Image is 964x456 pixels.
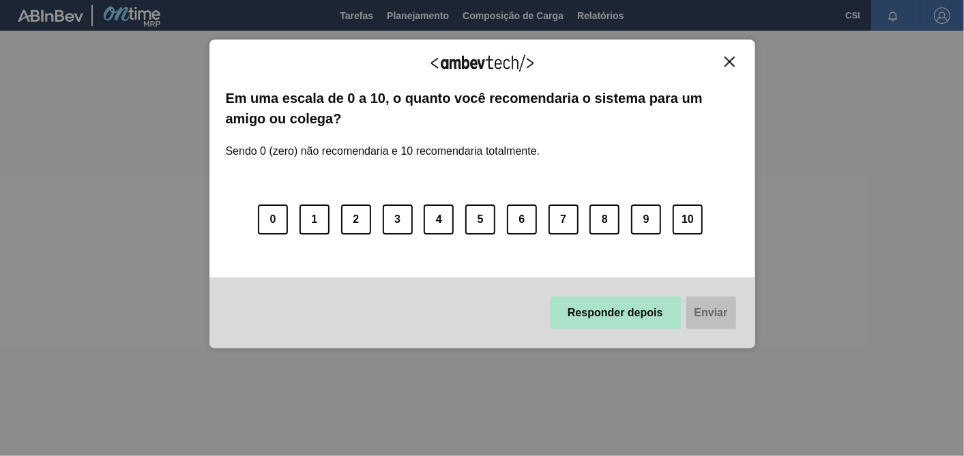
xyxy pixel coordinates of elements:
button: 4 [424,204,454,234]
label: Em uma escala de 0 a 10, o quanto você recomendaria o sistema para um amigo ou colega? [226,88,739,130]
button: 5 [465,204,495,234]
button: 1 [300,204,330,234]
button: Close [720,56,739,67]
button: 8 [589,204,619,234]
button: 0 [258,204,288,234]
button: 9 [631,204,661,234]
button: Responder depois [550,297,681,329]
img: Close [725,57,735,67]
button: 7 [549,204,579,234]
button: 2 [341,204,371,234]
button: 3 [383,204,413,234]
button: 10 [673,204,703,234]
img: Logo Ambevtech [431,55,534,72]
label: Sendo 0 (zero) não recomendaria e 10 recomendaria totalmente. [226,129,540,157]
button: 6 [507,204,537,234]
